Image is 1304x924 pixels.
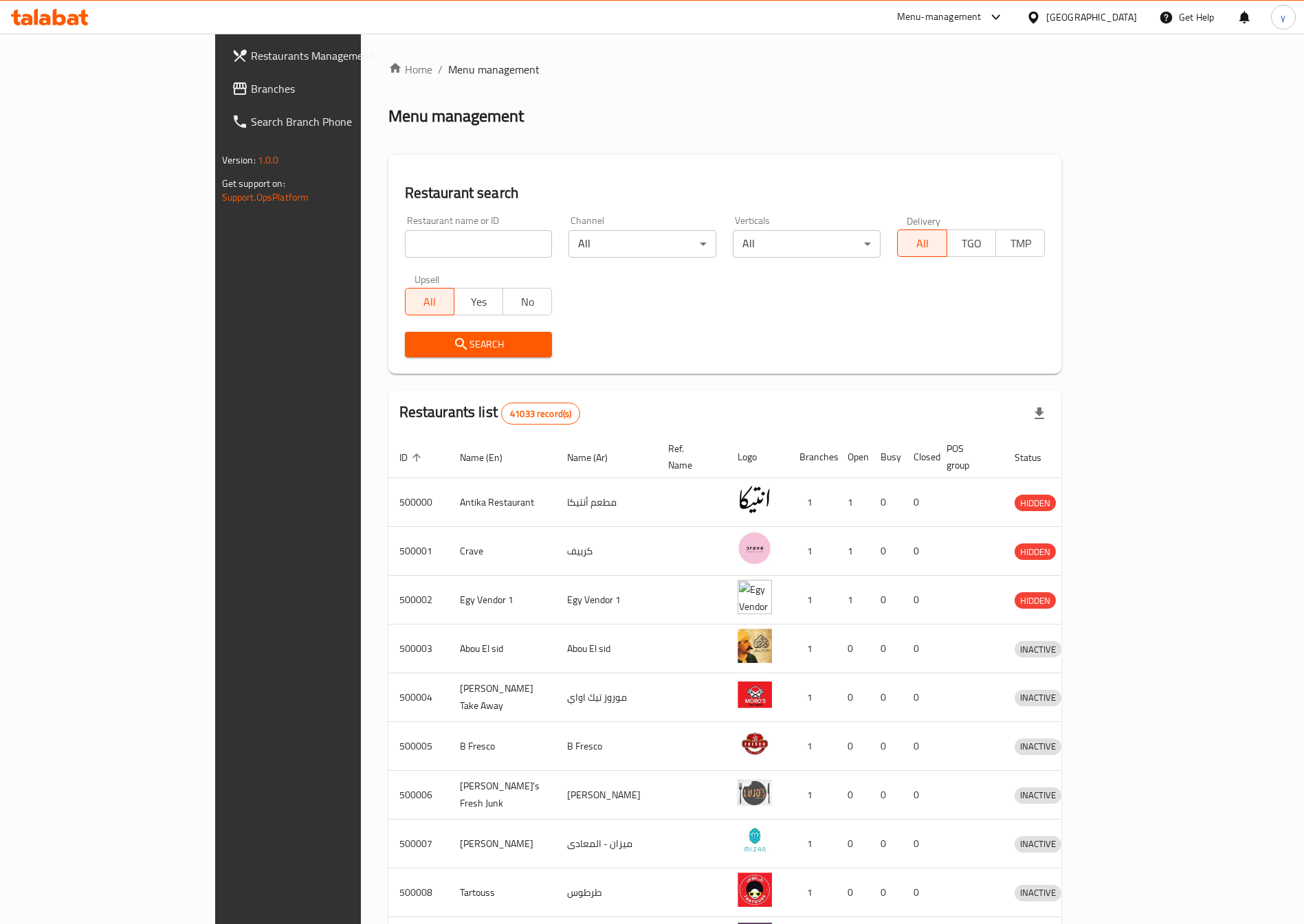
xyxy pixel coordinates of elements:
[1015,885,1061,901] span: INACTIVE
[788,576,837,624] td: 1
[903,820,936,868] td: 0
[449,576,556,624] td: Egy Vendor 1
[415,274,440,284] label: Upsell
[460,449,520,466] span: Name (En)
[947,229,996,257] button: TGO
[502,288,552,315] button: No
[837,820,870,868] td: 0
[738,482,772,517] img: Antika Restaurant
[995,229,1045,257] button: TMP
[1015,495,1056,511] div: HIDDEN
[221,105,433,138] a: Search Branch Phone
[556,722,657,771] td: B Fresco
[1281,10,1285,25] span: y
[870,868,903,917] td: 0
[788,722,837,771] td: 1
[556,673,657,722] td: موروز تيك اواي
[870,527,903,576] td: 0
[1015,544,1056,560] span: HIDDEN
[1046,10,1137,25] div: [GEOGRAPHIC_DATA]
[1015,641,1061,657] div: INACTIVE
[837,722,870,771] td: 0
[897,9,982,25] div: Menu-management
[903,527,936,576] td: 0
[870,771,903,820] td: 0
[788,820,837,868] td: 1
[556,771,657,820] td: [PERSON_NAME]
[448,61,540,78] span: Menu management
[870,722,903,771] td: 0
[399,402,581,425] h2: Restaurants list
[251,80,422,97] span: Branches
[903,436,936,478] th: Closed
[788,771,837,820] td: 1
[738,775,772,809] img: Lujo's Fresh Junk
[502,407,579,420] span: 41033 record(s)
[870,673,903,722] td: 0
[903,234,941,253] span: All
[556,576,657,624] td: Egy Vendor 1
[788,868,837,917] td: 1
[1015,543,1056,560] div: HIDDEN
[788,478,837,527] td: 1
[405,332,553,357] button: Search
[1015,836,1061,853] div: INACTIVE
[788,436,837,478] th: Branches
[1015,642,1061,657] span: INACTIVE
[405,183,1046,203] h2: Restaurant search
[788,624,837,673] td: 1
[870,820,903,868] td: 0
[438,61,443,78] li: /
[903,576,936,624] td: 0
[738,726,772,760] img: B Fresco
[903,868,936,917] td: 0
[449,478,556,527] td: Antika Restaurant
[837,527,870,576] td: 1
[837,624,870,673] td: 0
[449,527,556,576] td: Crave
[903,624,936,673] td: 0
[837,436,870,478] th: Open
[556,820,657,868] td: ميزان - المعادى
[251,113,422,130] span: Search Branch Phone
[1023,397,1056,430] div: Export file
[788,527,837,576] td: 1
[454,288,503,315] button: Yes
[460,292,498,312] span: Yes
[405,288,454,315] button: All
[870,478,903,527] td: 0
[258,151,279,169] span: 1.0.0
[1015,739,1061,755] div: INACTIVE
[870,436,903,478] th: Busy
[556,478,657,527] td: مطعم أنتيكا
[556,624,657,673] td: Abou El sid
[727,436,788,478] th: Logo
[405,230,553,258] input: Search for restaurant name or ID..
[399,449,426,466] span: ID
[567,449,626,466] span: Name (Ar)
[947,440,987,473] span: POS group
[251,47,422,64] span: Restaurants Management
[411,292,449,312] span: All
[897,229,947,257] button: All
[738,531,772,565] img: Crave
[449,868,556,917] td: Tartouss
[222,151,256,169] span: Version:
[449,624,556,673] td: Abou El sid
[1002,234,1039,253] span: TMP
[1015,593,1056,609] span: HIDDEN
[738,824,772,858] img: Mizan - Maadi
[1015,836,1061,852] span: INACTIVE
[1015,690,1061,706] div: INACTIVE
[738,580,772,614] img: Egy Vendor 1
[668,440,710,473] span: Ref. Name
[449,722,556,771] td: B Fresco
[501,403,580,425] div: Total records count
[1015,787,1061,804] div: INACTIVE
[449,771,556,820] td: [PERSON_NAME]'s Fresh Junk
[903,771,936,820] td: 0
[738,629,772,663] img: Abou El sid
[837,478,870,527] td: 1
